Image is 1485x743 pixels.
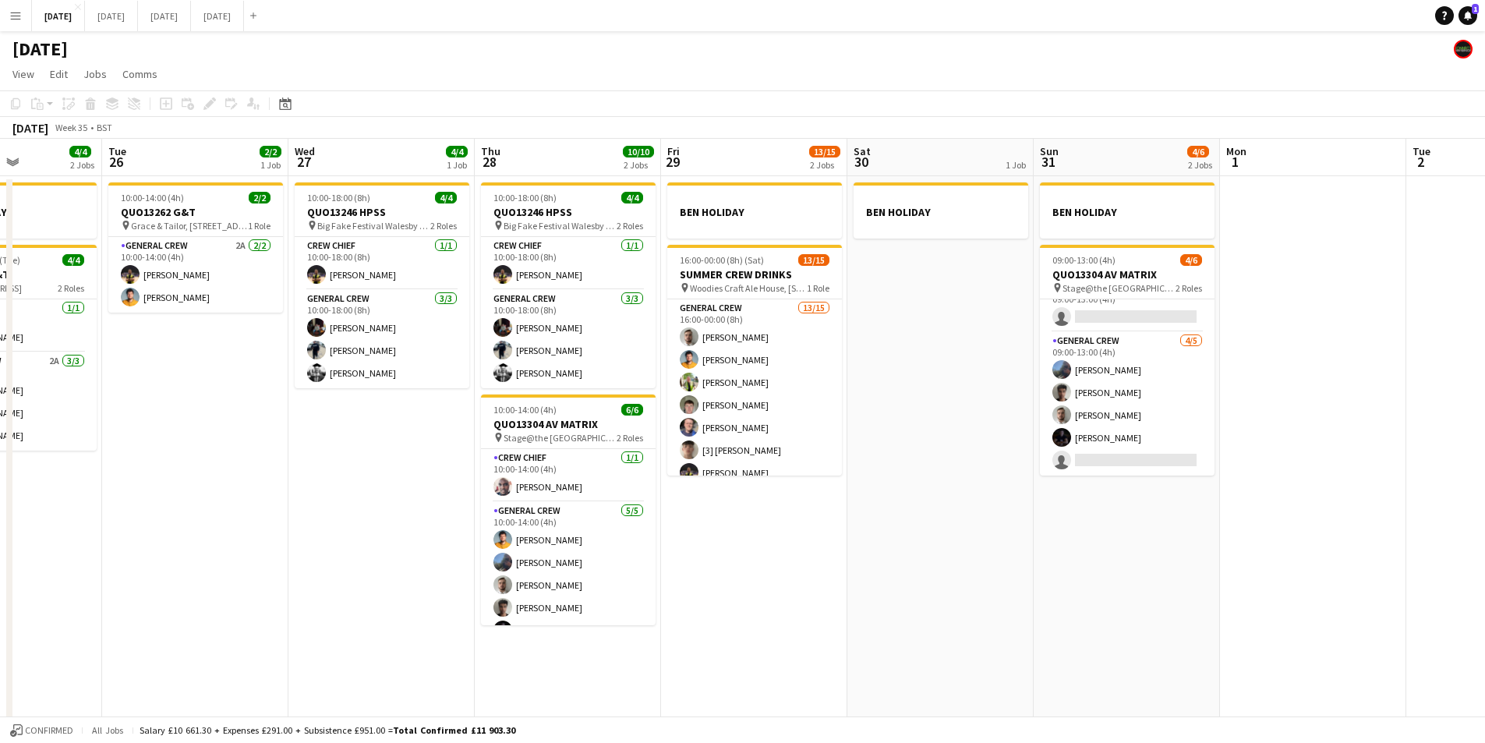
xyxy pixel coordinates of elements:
[1176,282,1202,294] span: 2 Roles
[798,254,829,266] span: 13/15
[108,237,283,313] app-card-role: General Crew2A2/210:00-14:00 (4h)[PERSON_NAME][PERSON_NAME]
[69,146,91,157] span: 4/4
[621,404,643,416] span: 6/6
[854,144,871,158] span: Sat
[6,64,41,84] a: View
[295,290,469,388] app-card-role: General Crew3/310:00-18:00 (8h)[PERSON_NAME][PERSON_NAME][PERSON_NAME]
[108,144,126,158] span: Tue
[1187,146,1209,157] span: 4/6
[1040,144,1059,158] span: Sun
[1188,159,1212,171] div: 2 Jobs
[140,724,515,736] div: Salary £10 661.30 + Expenses £291.00 + Subsistence £951.00 =
[12,120,48,136] div: [DATE]
[295,237,469,290] app-card-role: Crew Chief1/110:00-18:00 (8h)[PERSON_NAME]
[854,205,1028,219] h3: BEN HOLIDAY
[1040,182,1215,239] app-job-card: BEN HOLIDAY
[667,182,842,239] app-job-card: BEN HOLIDAY
[481,237,656,290] app-card-role: Crew Chief1/110:00-18:00 (8h)[PERSON_NAME]
[617,432,643,444] span: 2 Roles
[44,64,74,84] a: Edit
[481,394,656,625] app-job-card: 10:00-14:00 (4h)6/6QUO13304 AV MATRIX Stage@the [GEOGRAPHIC_DATA] [STREET_ADDRESS]2 RolesCrew Chi...
[617,220,643,232] span: 2 Roles
[851,153,871,171] span: 30
[1040,332,1215,476] app-card-role: General Crew4/509:00-13:00 (4h)[PERSON_NAME][PERSON_NAME][PERSON_NAME][PERSON_NAME]
[479,153,500,171] span: 28
[481,449,656,502] app-card-role: Crew Chief1/110:00-14:00 (4h)[PERSON_NAME]
[248,220,270,232] span: 1 Role
[131,220,248,232] span: Grace & Tailor, [STREET_ADDRESS]
[1180,254,1202,266] span: 4/6
[50,67,68,81] span: Edit
[1224,153,1246,171] span: 1
[70,159,94,171] div: 2 Jobs
[260,146,281,157] span: 2/2
[260,159,281,171] div: 1 Job
[121,192,184,203] span: 10:00-14:00 (4h)
[108,182,283,313] app-job-card: 10:00-14:00 (4h)2/2QUO13262 G&T Grace & Tailor, [STREET_ADDRESS]1 RoleGeneral Crew2A2/210:00-14:0...
[116,64,164,84] a: Comms
[690,282,807,294] span: Woodies Craft Ale House, [STREET_ADDRESS]
[12,67,34,81] span: View
[292,153,315,171] span: 27
[435,192,457,203] span: 4/4
[810,159,840,171] div: 2 Jobs
[138,1,191,31] button: [DATE]
[665,153,680,171] span: 29
[481,205,656,219] h3: QUO13246 HPSS
[191,1,244,31] button: [DATE]
[1006,159,1026,171] div: 1 Job
[481,417,656,431] h3: QUO13304 AV MATRIX
[51,122,90,133] span: Week 35
[1454,40,1473,58] app-user-avatar: KONNECT HQ
[295,182,469,388] app-job-card: 10:00-18:00 (8h)4/4QUO13246 HPSS Big Fake Festival Walesby [STREET_ADDRESS]2 RolesCrew Chief1/110...
[1413,144,1430,158] span: Tue
[89,724,126,736] span: All jobs
[62,254,84,266] span: 4/4
[624,159,653,171] div: 2 Jobs
[854,182,1028,239] div: BEN HOLIDAY
[481,182,656,388] app-job-card: 10:00-18:00 (8h)4/4QUO13246 HPSS Big Fake Festival Walesby [STREET_ADDRESS]2 RolesCrew Chief1/110...
[504,220,617,232] span: Big Fake Festival Walesby [STREET_ADDRESS]
[1458,6,1477,25] a: 1
[1040,245,1215,476] app-job-card: 09:00-13:00 (4h)4/6QUO13304 AV MATRIX Stage@the [GEOGRAPHIC_DATA] [STREET_ADDRESS]2 RolesCrew Chi...
[493,404,557,416] span: 10:00-14:00 (4h)
[667,245,842,476] app-job-card: 16:00-00:00 (8h) (Sat)13/15SUMMER CREW DRINKS Woodies Craft Ale House, [STREET_ADDRESS]1 RoleGene...
[307,192,370,203] span: 10:00-18:00 (8h)
[481,290,656,388] app-card-role: General Crew3/310:00-18:00 (8h)[PERSON_NAME][PERSON_NAME][PERSON_NAME]
[807,282,829,294] span: 1 Role
[623,146,654,157] span: 10/10
[481,502,656,646] app-card-role: General Crew5/510:00-14:00 (4h)[PERSON_NAME][PERSON_NAME][PERSON_NAME][PERSON_NAME][PERSON_NAME]
[393,724,515,736] span: Total Confirmed £11 903.30
[1410,153,1430,171] span: 2
[58,282,84,294] span: 2 Roles
[1472,4,1479,14] span: 1
[249,192,270,203] span: 2/2
[83,67,107,81] span: Jobs
[809,146,840,157] span: 13/15
[85,1,138,31] button: [DATE]
[667,205,842,219] h3: BEN HOLIDAY
[317,220,430,232] span: Big Fake Festival Walesby [STREET_ADDRESS]
[122,67,157,81] span: Comms
[12,37,68,61] h1: [DATE]
[1040,279,1215,332] app-card-role: Crew Chief0/109:00-13:00 (4h)
[680,254,764,266] span: 16:00-00:00 (8h) (Sat)
[1040,205,1215,219] h3: BEN HOLIDAY
[1040,267,1215,281] h3: QUO13304 AV MATRIX
[1038,153,1059,171] span: 31
[295,144,315,158] span: Wed
[446,146,468,157] span: 4/4
[108,205,283,219] h3: QUO13262 G&T
[1226,144,1246,158] span: Mon
[32,1,85,31] button: [DATE]
[97,122,112,133] div: BST
[667,144,680,158] span: Fri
